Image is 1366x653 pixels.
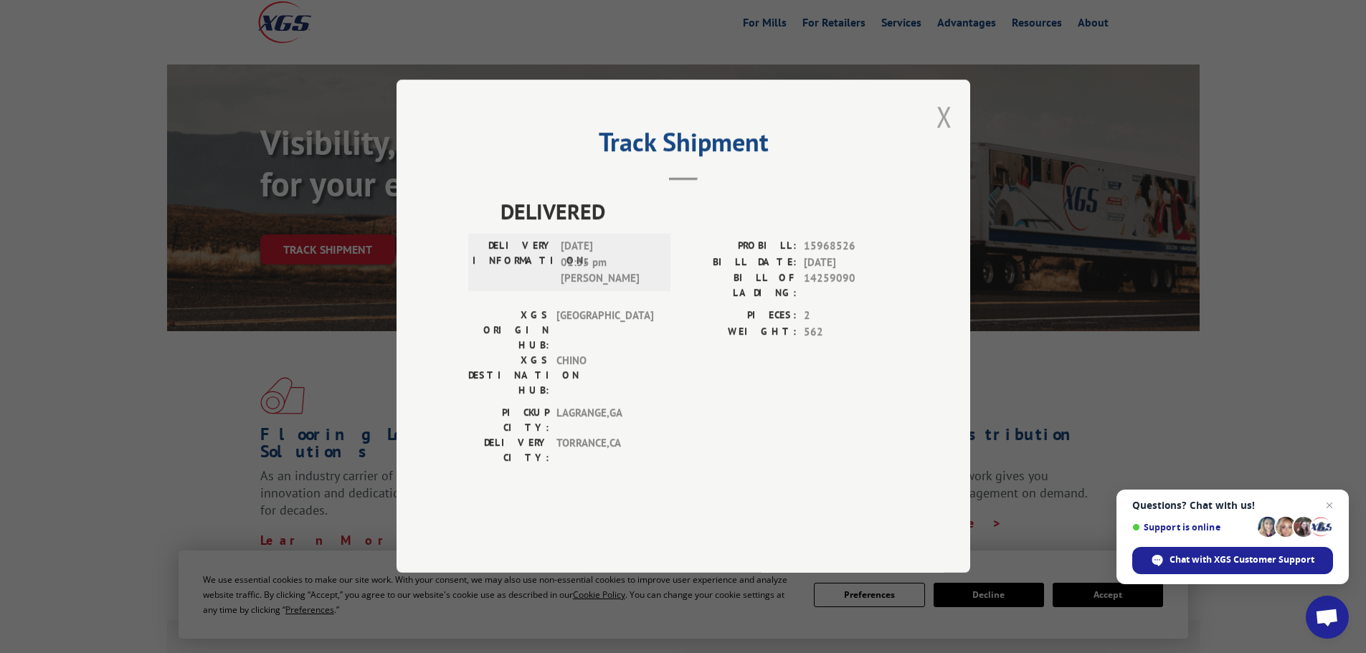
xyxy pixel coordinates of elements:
[683,271,797,301] label: BILL OF LADING:
[1132,547,1333,574] div: Chat with XGS Customer Support
[468,436,549,466] label: DELIVERY CITY:
[804,239,898,255] span: 15968526
[683,324,797,340] label: WEIGHT:
[556,436,653,466] span: TORRANCE , CA
[804,308,898,325] span: 2
[804,324,898,340] span: 562
[683,308,797,325] label: PIECES:
[468,353,549,399] label: XGS DESTINATION HUB:
[556,406,653,436] span: LAGRANGE , GA
[804,254,898,271] span: [DATE]
[468,308,549,353] label: XGS ORIGIN HUB:
[556,308,653,353] span: [GEOGRAPHIC_DATA]
[468,406,549,436] label: PICKUP CITY:
[804,271,898,301] span: 14259090
[936,97,952,135] button: Close modal
[473,239,554,287] label: DELIVERY INFORMATION:
[1132,500,1333,511] span: Questions? Chat with us!
[683,254,797,271] label: BILL DATE:
[1170,553,1314,566] span: Chat with XGS Customer Support
[1132,522,1253,533] span: Support is online
[501,196,898,228] span: DELIVERED
[556,353,653,399] span: CHINO
[561,239,658,287] span: [DATE] 01:35 pm [PERSON_NAME]
[683,239,797,255] label: PROBILL:
[1306,596,1349,639] div: Open chat
[468,132,898,159] h2: Track Shipment
[1321,497,1338,514] span: Close chat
